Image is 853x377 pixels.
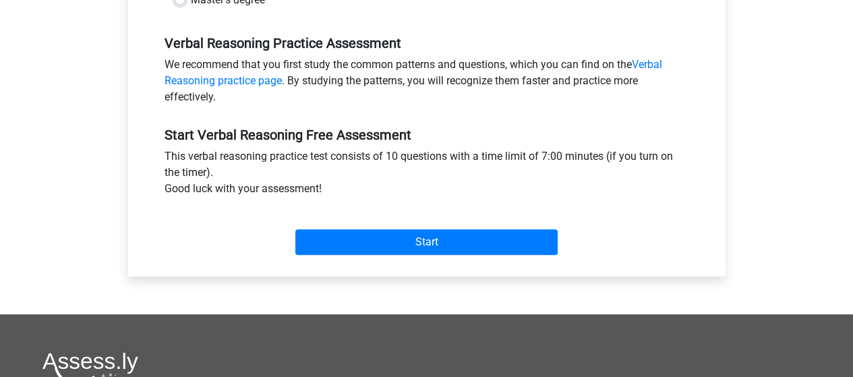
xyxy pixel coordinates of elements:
h5: Start Verbal Reasoning Free Assessment [165,127,689,143]
div: We recommend that you first study the common patterns and questions, which you can find on the . ... [154,57,699,111]
input: Start [295,229,558,255]
div: This verbal reasoning practice test consists of 10 questions with a time limit of 7:00 minutes (i... [154,148,699,202]
h5: Verbal Reasoning Practice Assessment [165,35,689,51]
